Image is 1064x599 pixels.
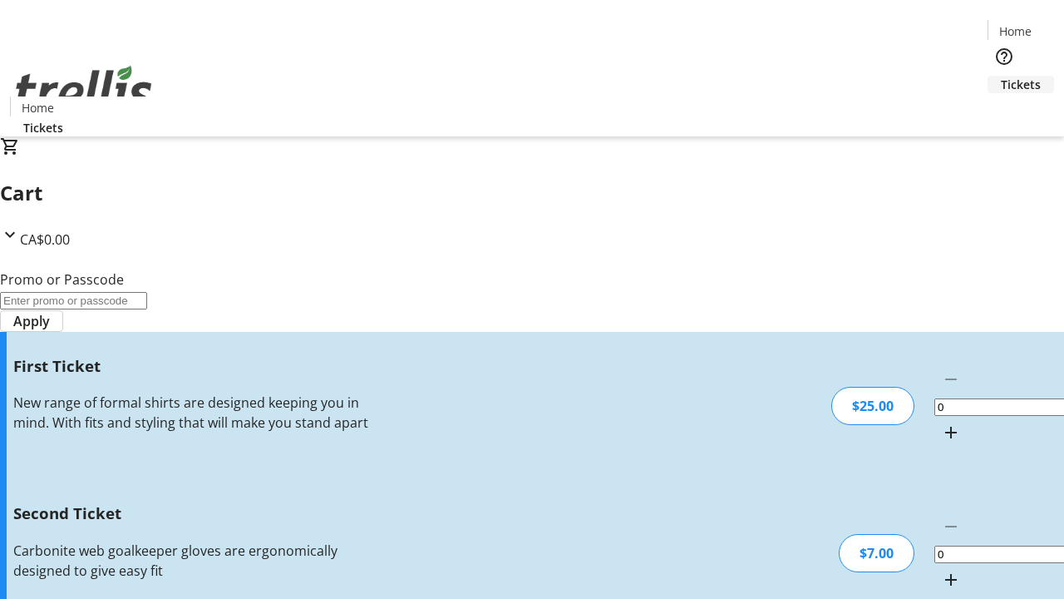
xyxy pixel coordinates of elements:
a: Home [11,99,64,116]
span: Home [22,99,54,116]
h3: Second Ticket [13,502,377,525]
a: Tickets [988,76,1054,93]
h3: First Ticket [13,354,377,378]
button: Cart [988,93,1021,126]
a: Home [988,22,1042,40]
span: Tickets [23,119,63,136]
div: $25.00 [831,387,914,425]
a: Tickets [10,119,76,136]
button: Increment by one [934,416,968,449]
span: CA$0.00 [20,230,70,249]
img: Orient E2E Organization Yz5iQONa3s's Logo [10,47,158,131]
div: New range of formal shirts are designed keeping you in mind. With fits and styling that will make... [13,393,377,433]
button: Help [988,40,1021,73]
button: Increment by one [934,563,968,597]
div: $7.00 [839,534,914,572]
div: Carbonite web goalkeeper gloves are ergonomically designed to give easy fit [13,541,377,581]
span: Tickets [1001,76,1041,93]
span: Apply [13,311,50,331]
span: Home [999,22,1032,40]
